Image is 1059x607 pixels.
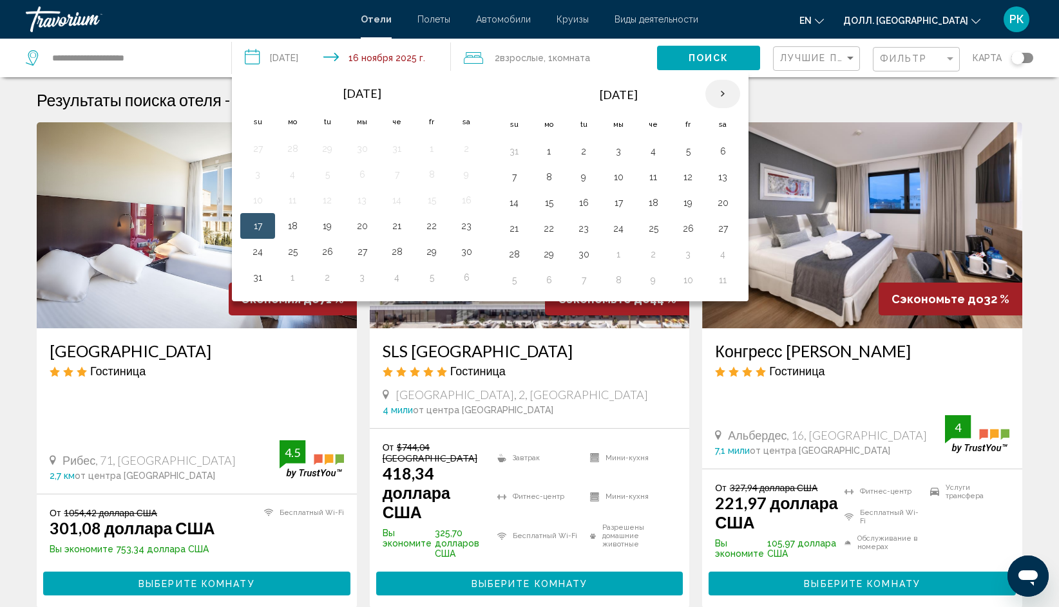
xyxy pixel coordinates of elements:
button: День 11 [712,271,733,289]
ya-tr-span: От [383,442,394,453]
button: День 20 [712,194,733,212]
button: День 27 [352,243,372,261]
button: Переключать карту [1002,52,1033,64]
ya-tr-span: Вы экономите [50,544,113,554]
button: День 14 [504,194,524,212]
ya-tr-span: Конгресс [PERSON_NAME] [715,341,910,360]
ya-tr-span: Рибес, 71, [GEOGRAPHIC_DATA] [62,453,236,467]
ya-tr-span: Круизы [557,14,589,24]
img: trustyou-badge.svg [945,415,1009,453]
span: Гостиница [450,364,506,378]
button: День 17 [608,194,629,212]
button: День 13 [352,191,372,209]
button: День 14 [386,191,407,209]
ya-tr-span: 327,94 доллара США [730,482,818,493]
ya-tr-span: От [50,507,61,518]
ya-tr-span: SLS [GEOGRAPHIC_DATA] [383,341,573,360]
button: День 23 [456,217,477,235]
ya-tr-span: Лучшие Предложения [780,53,916,63]
button: День 26 [317,243,338,261]
button: День 27 [712,219,733,238]
div: 4 [945,420,971,435]
a: Конгресс [PERSON_NAME] [715,341,1009,360]
ya-tr-span: [DATE] [343,86,381,100]
ya-tr-span: 1054,42 доллара США [64,507,157,518]
ya-tr-span: 32 % [984,292,1009,306]
button: День 4 [282,165,303,183]
mat-select: Сортировать по [780,53,856,64]
ya-tr-span: Вы экономите [383,528,432,548]
a: Выберите Комнату [709,575,1016,589]
ya-tr-span: 418,34 доллара США [383,463,450,521]
ya-tr-span: 4 мили [383,405,413,415]
a: [GEOGRAPHIC_DATA] [50,341,344,360]
ya-tr-span: Виды деятельности [615,14,698,24]
ya-tr-span: Фитнес-центр [860,487,911,496]
button: День 28 [386,243,407,261]
button: День 25 [643,219,663,238]
button: День 17 [247,217,268,235]
button: Изменить валюту [843,11,980,30]
ya-tr-span: Полеты [417,14,450,24]
button: Фильтр [873,46,960,73]
button: День 3 [678,245,698,263]
button: День 12 [317,191,338,209]
button: Поиск [657,46,760,70]
button: День 24 [608,219,629,238]
ya-tr-span: 221,97 доллара США [715,493,837,532]
button: День 6 [352,165,372,183]
button: День 3 [247,165,268,183]
li: Бесплатный Wi-Fi [838,508,924,527]
button: День 28 [282,140,303,158]
ya-tr-span: 2,7 км [50,471,75,481]
button: День 1 [539,142,559,160]
button: Выберите Комнату [43,572,350,595]
button: День 12 [678,168,698,186]
div: 5-звездочный Отель [383,364,677,378]
ya-tr-span: Гостиница [90,364,146,378]
div: 4-звездочный Отель [715,364,1009,378]
a: Имидж отеля [37,122,357,328]
iframe: Кнопка запуска окна обмена сообщениями [1007,556,1049,597]
button: День 21 [504,219,524,238]
ya-tr-span: $744,04 [GEOGRAPHIC_DATA] [383,442,477,463]
button: День 4 [712,245,733,263]
a: Отели [361,14,392,24]
ya-tr-span: Долл. [GEOGRAPHIC_DATA] [843,15,968,26]
ya-tr-span: , 1 [544,53,553,63]
button: День 18 [282,217,303,235]
button: День 8 [539,168,559,186]
button: День 5 [504,271,524,289]
button: День 4 [386,268,407,286]
button: День 24 [247,243,268,261]
button: День 19 [678,194,698,212]
button: День 8 [608,271,629,289]
ya-tr-span: Выберите Комнату [138,579,255,589]
button: Изменить язык [799,11,824,30]
li: Бесплатный Wi-Fi [491,519,584,552]
ya-tr-span: en [799,15,812,26]
ya-tr-span: РК [1009,12,1024,26]
button: Пользовательское меню [1000,6,1033,33]
button: День 5 [317,165,338,183]
a: SLS [GEOGRAPHIC_DATA] [383,341,677,360]
button: День 1 [608,245,629,263]
button: Выберите Комнату [709,572,1016,595]
ya-tr-span: [DATE] [600,88,638,102]
button: День 10 [608,168,629,186]
ya-tr-span: Бесплатный Wi-Fi [280,509,344,517]
button: День 6 [456,268,477,286]
button: День 9 [643,271,663,289]
ya-tr-span: 2 [495,53,500,63]
ya-tr-span: 301,08 доллара США [50,518,215,537]
button: День 16 [456,191,477,209]
button: День 7 [504,168,524,186]
button: День 21 [386,217,407,235]
button: День 18 [643,194,663,212]
ya-tr-span: Вы экономите [715,538,764,559]
button: Путешественники: 2 взрослых, 0 детей [451,39,657,77]
button: День 1 [282,268,303,286]
ya-tr-span: Поиск [689,53,729,64]
ya-tr-span: 7,1 мили [715,445,750,456]
button: День 5 [421,268,442,286]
